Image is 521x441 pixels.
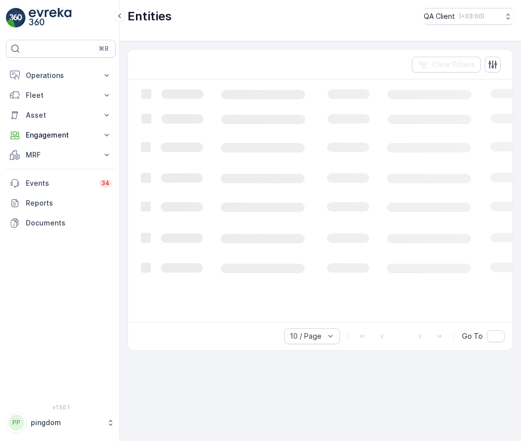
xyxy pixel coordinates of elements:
p: 34 [101,179,110,187]
p: Engagement [26,130,96,140]
p: Events [26,178,93,188]
a: Events34 [6,173,116,193]
p: ⌘B [99,45,109,53]
p: pingdom [31,418,102,428]
button: Fleet [6,85,116,105]
button: Operations [6,66,116,85]
img: logo [6,8,26,28]
p: Asset [26,110,96,120]
button: MRF [6,145,116,165]
p: Operations [26,71,96,80]
button: QA Client(+03:00) [424,8,513,25]
img: logo_light-DOdMpM7g.png [29,8,71,28]
span: v 1.50.1 [6,404,116,410]
p: Documents [26,218,112,228]
p: Entities [128,8,172,24]
p: MRF [26,150,96,160]
p: Fleet [26,90,96,100]
button: Engagement [6,125,116,145]
span: Go To [462,331,483,341]
button: Clear Filters [412,57,481,73]
p: QA Client [424,11,455,21]
p: Clear Filters [432,60,475,70]
p: Reports [26,198,112,208]
p: ( +03:00 ) [459,12,484,20]
a: Reports [6,193,116,213]
button: PPpingdom [6,412,116,433]
a: Documents [6,213,116,233]
div: PP [8,415,24,431]
button: Asset [6,105,116,125]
